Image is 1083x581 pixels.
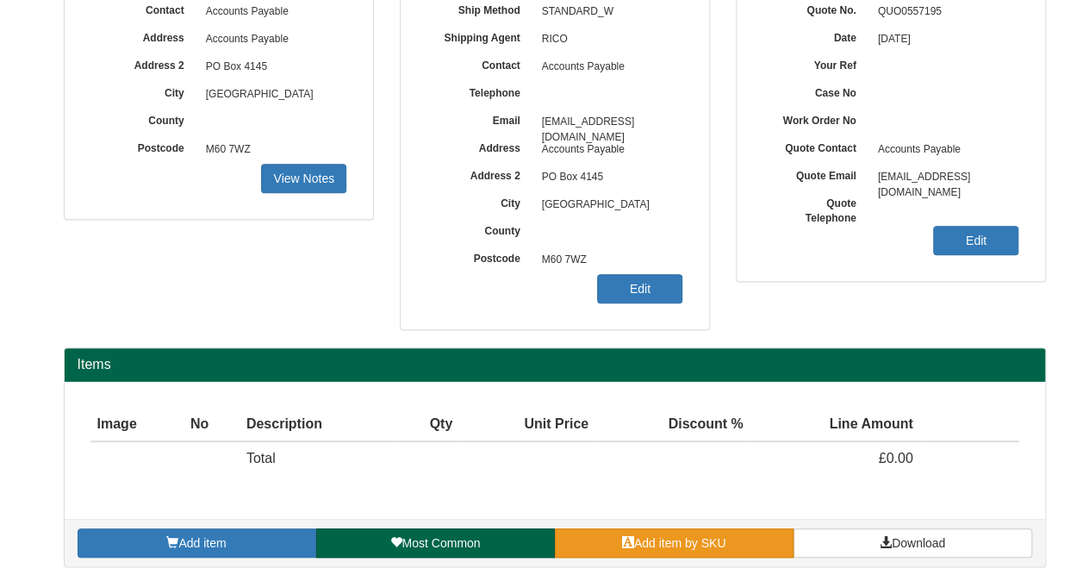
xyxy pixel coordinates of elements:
[459,408,595,442] th: Unit Price
[395,408,459,442] th: Qty
[533,136,683,164] span: Accounts Payable
[762,81,869,101] label: Case No
[533,247,683,274] span: M60 7WZ
[869,136,1019,164] span: Accounts Payable
[426,26,533,46] label: Shipping Agent
[426,164,533,184] label: Address 2
[869,26,1019,53] span: [DATE]
[184,408,240,442] th: No
[794,528,1032,558] a: Download
[595,408,750,442] th: Discount %
[892,536,945,550] span: Download
[762,136,869,156] label: Quote Contact
[240,441,395,476] td: Total
[197,26,347,53] span: Accounts Payable
[426,219,533,239] label: County
[533,26,683,53] span: RICO
[426,136,533,156] label: Address
[533,191,683,219] span: [GEOGRAPHIC_DATA]
[90,53,197,73] label: Address 2
[762,53,869,73] label: Your Ref
[197,53,347,81] span: PO Box 4145
[634,536,726,550] span: Add item by SKU
[197,81,347,109] span: [GEOGRAPHIC_DATA]
[597,274,682,303] a: Edit
[178,536,226,550] span: Add item
[762,109,869,128] label: Work Order No
[762,164,869,184] label: Quote Email
[426,109,533,128] label: Email
[90,81,197,101] label: City
[869,164,1019,191] span: [EMAIL_ADDRESS][DOMAIN_NAME]
[426,53,533,73] label: Contact
[533,53,683,81] span: Accounts Payable
[401,536,480,550] span: Most Common
[533,164,683,191] span: PO Box 4145
[426,81,533,101] label: Telephone
[762,191,869,226] label: Quote Telephone
[750,408,920,442] th: Line Amount
[261,164,346,193] a: View Notes
[78,357,1032,372] h2: Items
[240,408,395,442] th: Description
[533,109,683,136] span: [EMAIL_ADDRESS][DOMAIN_NAME]
[426,191,533,211] label: City
[933,226,1018,255] a: Edit
[426,247,533,266] label: Postcode
[90,26,197,46] label: Address
[90,408,184,442] th: Image
[879,451,913,465] span: £0.00
[762,26,869,46] label: Date
[90,109,197,128] label: County
[197,136,347,164] span: M60 7WZ
[90,136,197,156] label: Postcode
